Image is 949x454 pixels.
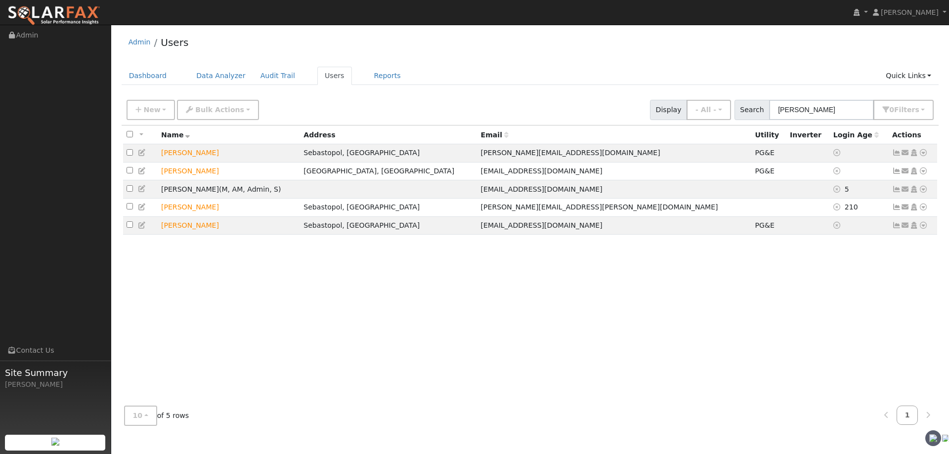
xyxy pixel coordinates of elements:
[755,221,775,229] span: PG&E
[481,185,603,193] span: [EMAIL_ADDRESS][DOMAIN_NAME]
[300,198,477,216] td: Sebastopol, [GEOGRAPHIC_DATA]
[189,67,253,85] a: Data Analyzer
[5,366,106,379] span: Site Summary
[909,167,918,175] a: Login As
[138,221,147,229] a: Edit User
[219,185,281,193] span: ( )
[919,166,928,176] a: Other actions
[481,149,660,157] span: [PERSON_NAME][EMAIL_ADDRESS][DOMAIN_NAME]
[873,100,934,120] button: 0Filters
[253,67,302,85] a: Audit Trail
[158,162,300,180] td: Lead
[177,100,259,120] button: Bulk Actions
[124,406,157,426] button: 10
[367,67,408,85] a: Reports
[158,144,300,163] td: Lead
[919,148,928,158] a: Other actions
[901,166,910,176] a: kwanzallc@gmail.com
[892,130,934,140] div: Actions
[845,185,849,193] span: 08/15/2025 4:37:45 PM
[892,203,901,211] a: Not connected
[878,67,939,85] a: Quick Links
[909,149,918,157] a: Login As
[129,38,151,46] a: Admin
[7,5,100,26] img: SolarFax
[138,203,147,211] a: Edit User
[833,149,842,157] a: No login access
[790,130,826,140] div: Inverter
[833,131,879,139] span: Days since last login
[919,184,928,195] a: Other actions
[122,67,174,85] a: Dashboard
[755,149,775,157] span: PG&E
[481,221,603,229] span: [EMAIL_ADDRESS][DOMAIN_NAME]
[892,167,901,175] a: Show Graph
[833,167,842,175] a: No login access
[143,106,160,114] span: New
[481,131,509,139] span: Email
[269,185,278,193] span: Salesperson
[892,185,901,193] a: Not connected
[161,131,190,139] span: Name
[161,37,188,48] a: Users
[755,130,783,140] div: Utility
[481,167,603,175] span: [EMAIL_ADDRESS][DOMAIN_NAME]
[195,106,244,114] span: Bulk Actions
[317,67,352,85] a: Users
[127,100,175,120] button: New
[300,162,477,180] td: [GEOGRAPHIC_DATA], [GEOGRAPHIC_DATA]
[687,100,731,120] button: - All -
[158,180,300,199] td: [PERSON_NAME]
[845,203,858,211] span: 01/22/2025 4:56:28 PM
[833,185,845,193] a: No login access
[650,100,687,120] span: Display
[158,198,300,216] td: Lead
[138,167,147,175] a: Edit User
[892,221,901,229] a: Show Graph
[300,216,477,235] td: Sebastopol, [GEOGRAPHIC_DATA]
[138,185,147,193] a: Edit User
[909,221,918,229] a: Login As
[734,100,770,120] span: Search
[919,220,928,231] a: Other actions
[228,185,243,193] span: Account Manager
[243,185,269,193] span: Admin
[919,202,928,212] a: Other actions
[901,184,910,195] a: mogas@vitalenergysolar.com
[909,203,918,211] a: Login As
[881,8,939,16] span: [PERSON_NAME]
[894,106,919,114] span: Filter
[769,100,874,120] input: Search
[755,167,775,175] span: PG&E
[303,130,474,140] div: Address
[138,149,147,157] a: Edit User
[915,106,919,114] span: s
[901,220,910,231] a: msiliski@gmail.com
[221,185,227,193] span: Manager
[833,221,842,229] a: No login access
[133,412,143,419] span: 10
[300,144,477,163] td: Sebastopol, [GEOGRAPHIC_DATA]
[892,149,901,157] a: Show Graph
[158,216,300,235] td: Lead
[901,202,910,212] a: michael.papaik@gmail.com
[901,148,910,158] a: Michael@michaelsfrank.com
[897,406,918,425] a: 1
[51,438,59,446] img: retrieve
[909,185,918,193] a: Login As
[833,203,845,211] a: No login access
[5,379,106,390] div: [PERSON_NAME]
[481,203,718,211] span: [PERSON_NAME][EMAIL_ADDRESS][PERSON_NAME][DOMAIN_NAME]
[124,406,189,426] span: of 5 rows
